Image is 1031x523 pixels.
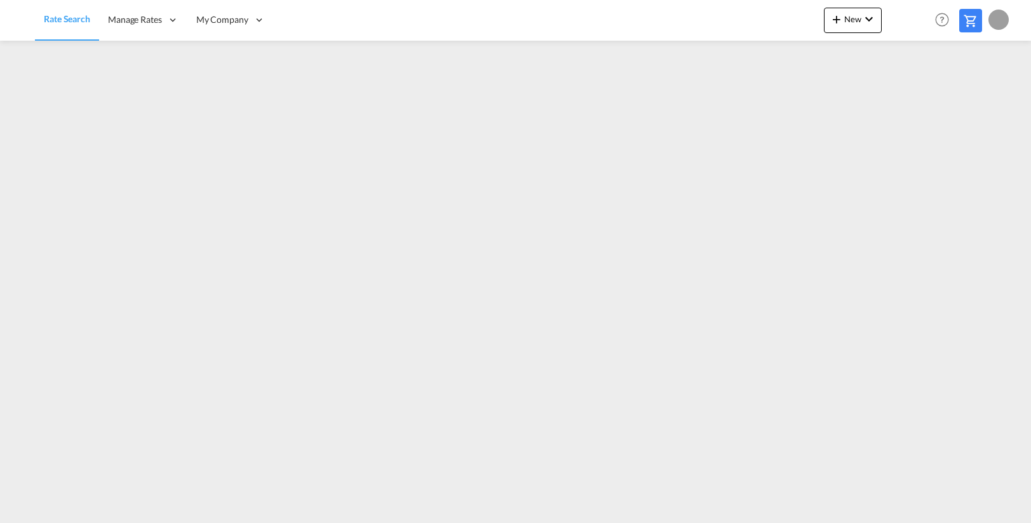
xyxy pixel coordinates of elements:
md-icon: icon-chevron-down [861,11,877,27]
md-icon: icon-plus 400-fg [829,11,844,27]
span: My Company [196,13,248,26]
span: Manage Rates [108,13,162,26]
span: Help [931,9,953,31]
span: New [829,14,877,24]
span: Rate Search [44,13,90,24]
button: icon-plus 400-fgNewicon-chevron-down [824,8,882,33]
div: Help [931,9,959,32]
